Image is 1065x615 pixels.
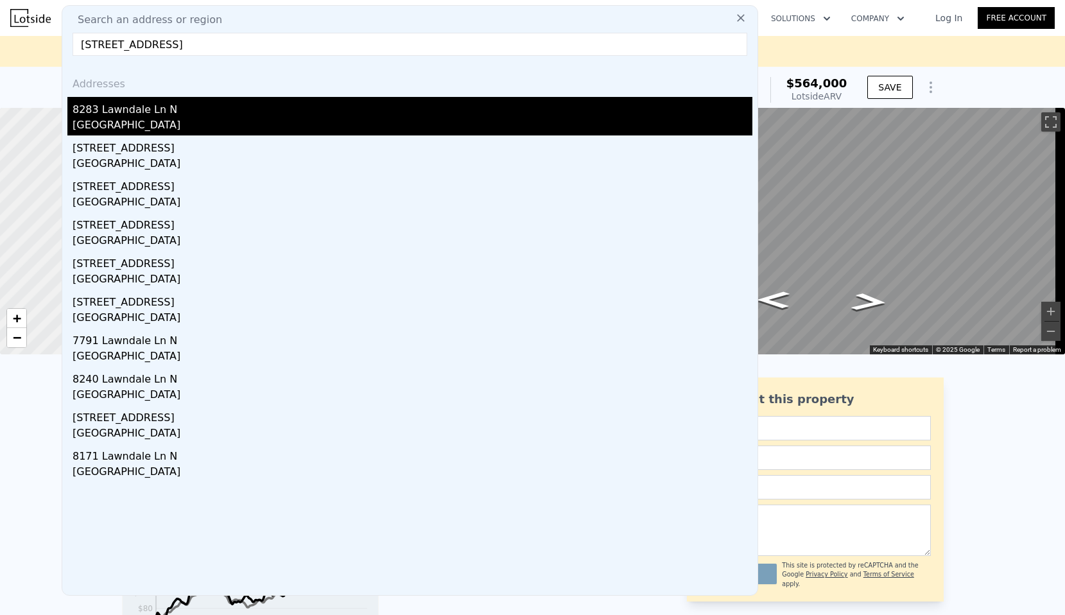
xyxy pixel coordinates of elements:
[73,426,752,444] div: [GEOGRAPHIC_DATA]
[936,346,980,353] span: © 2025 Google
[13,329,21,345] span: −
[7,328,26,347] a: Zoom out
[13,310,21,326] span: +
[786,90,847,103] div: Lotside ARV
[978,7,1055,29] a: Free Account
[73,212,752,233] div: [STREET_ADDRESS]
[73,349,752,367] div: [GEOGRAPHIC_DATA]
[806,571,847,578] a: Privacy Policy
[67,66,752,97] div: Addresses
[873,345,928,354] button: Keyboard shortcuts
[1013,346,1061,353] a: Report a problem
[73,310,752,328] div: [GEOGRAPHIC_DATA]
[918,74,944,100] button: Show Options
[73,156,752,174] div: [GEOGRAPHIC_DATA]
[987,346,1005,353] a: Terms
[10,9,51,27] img: Lotside
[863,571,914,578] a: Terms of Service
[73,387,752,405] div: [GEOGRAPHIC_DATA]
[73,444,752,464] div: 8171 Lawndale Ln N
[133,588,153,597] tspan: $100
[73,174,752,195] div: [STREET_ADDRESS]
[782,561,930,589] div: This site is protected by reCAPTCHA and the Google and apply.
[73,405,752,426] div: [STREET_ADDRESS]
[841,7,915,30] button: Company
[761,7,841,30] button: Solutions
[1041,302,1061,321] button: Zoom in
[786,76,847,90] span: $564,000
[7,309,26,328] a: Zoom in
[73,464,752,482] div: [GEOGRAPHIC_DATA]
[700,416,931,440] input: Name
[73,195,752,212] div: [GEOGRAPHIC_DATA]
[67,12,222,28] span: Search an address or region
[73,367,752,387] div: 8240 Lawndale Ln N
[743,288,803,313] path: Go North, Frostview Rd
[587,108,1065,354] div: Map
[700,475,931,499] input: Phone
[73,233,752,251] div: [GEOGRAPHIC_DATA]
[920,12,978,24] a: Log In
[73,135,752,156] div: [STREET_ADDRESS]
[73,251,752,272] div: [STREET_ADDRESS]
[73,97,752,117] div: 8283 Lawndale Ln N
[836,289,903,315] path: Go South, Frostview Rd
[700,390,931,408] div: Ask about this property
[587,108,1065,354] div: Street View
[73,33,747,56] input: Enter an address, city, region, neighborhood or zip code
[867,76,912,99] button: SAVE
[700,446,931,470] input: Email
[73,117,752,135] div: [GEOGRAPHIC_DATA]
[73,272,752,290] div: [GEOGRAPHIC_DATA]
[73,290,752,310] div: [STREET_ADDRESS]
[1041,112,1061,132] button: Toggle fullscreen view
[138,604,153,613] tspan: $80
[1041,322,1061,341] button: Zoom out
[73,328,752,349] div: 7791 Lawndale Ln N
